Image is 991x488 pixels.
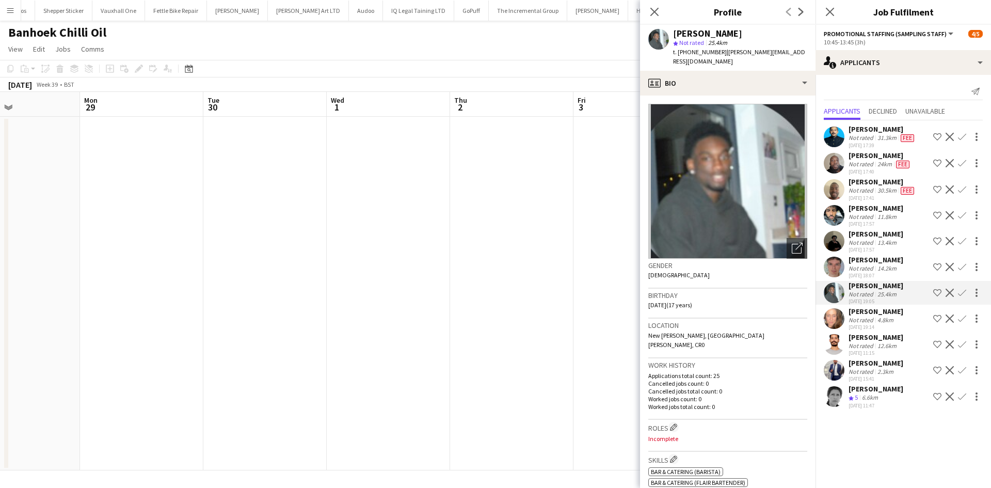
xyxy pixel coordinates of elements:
div: 14.2km [875,264,899,272]
div: Not rated [849,368,875,375]
span: 25.4km [706,39,729,46]
a: Comms [77,42,108,56]
p: Incomplete [648,435,807,443]
span: Thu [454,96,467,105]
h3: Skills [648,454,807,465]
button: Shepper Sticker [35,1,92,21]
div: [PERSON_NAME] [849,177,916,186]
div: Not rated [849,290,875,298]
a: View [4,42,27,56]
div: [PERSON_NAME] [849,333,903,342]
div: [PERSON_NAME] [849,229,903,239]
div: [PERSON_NAME] [849,281,903,290]
span: Jobs [55,44,71,54]
span: [DATE] (17 years) [648,301,692,309]
span: Applicants [824,107,860,115]
div: [PERSON_NAME] [849,124,916,134]
div: [PERSON_NAME] [849,255,903,264]
div: [PERSON_NAME] [849,203,903,213]
div: 2.3km [875,368,896,375]
div: Not rated [849,239,875,246]
span: Comms [81,44,104,54]
button: The Incremental Group [489,1,567,21]
div: [PERSON_NAME] [849,151,912,160]
div: Crew has different fees then in role [899,134,916,142]
div: Not rated [849,316,875,324]
div: [DATE] 18:07 [849,272,903,279]
div: Not rated [849,264,875,272]
span: t. [PHONE_NUMBER] [673,48,727,56]
button: GoPuff [454,1,489,21]
div: Not rated [849,134,875,142]
h3: Profile [640,5,816,19]
span: New [PERSON_NAME], [GEOGRAPHIC_DATA][PERSON_NAME], CR0 [648,332,764,349]
div: [DATE] 19:14 [849,324,903,330]
span: Bar & Catering (Barista) [651,468,721,476]
div: [DATE] 19:05 [849,298,903,305]
span: Mon [84,96,98,105]
span: 1 [329,101,344,113]
div: [PERSON_NAME] [849,384,903,393]
span: 30 [206,101,219,113]
a: Jobs [51,42,75,56]
div: 25.4km [875,290,899,298]
div: [DATE] 17:57 [849,221,903,227]
span: 2 [453,101,467,113]
div: Not rated [849,213,875,221]
div: [DATE] 11:47 [849,402,903,409]
span: | [PERSON_NAME][EMAIL_ADDRESS][DOMAIN_NAME] [673,48,805,65]
h3: Job Fulfilment [816,5,991,19]
p: Applications total count: 25 [648,372,807,380]
span: [DEMOGRAPHIC_DATA] [648,271,710,279]
div: [DATE] [8,80,32,90]
span: 4/5 [968,30,983,38]
div: Applicants [816,50,991,75]
p: Cancelled jobs total count: 0 [648,387,807,395]
span: Promotional Staffing (Sampling Staff) [824,30,947,38]
div: 6.6km [860,393,880,402]
p: Cancelled jobs count: 0 [648,380,807,387]
button: Vauxhall One [92,1,145,21]
button: [PERSON_NAME] Art LTD [268,1,349,21]
button: IQ Legal Taining LTD [383,1,454,21]
div: [DATE] 17:57 [849,246,903,253]
a: Edit [29,42,49,56]
span: Not rated [679,39,704,46]
div: [DATE] 17:39 [849,142,916,149]
p: Worked jobs count: 0 [648,395,807,403]
div: Not rated [849,160,875,168]
span: Fee [901,187,914,195]
span: 5 [855,393,858,401]
div: [DATE] 15:41 [849,375,903,382]
span: Unavailable [905,107,945,115]
div: Not rated [849,186,875,195]
span: Edit [33,44,45,54]
span: Bar & Catering (Flair Bartender) [651,479,745,486]
h3: Roles [648,422,807,433]
div: 13.4km [875,239,899,246]
button: Fettle Bike Repair [145,1,207,21]
button: [PERSON_NAME] [567,1,628,21]
h3: Location [648,321,807,330]
div: 11.8km [875,213,899,221]
h3: Gender [648,261,807,270]
div: Not rated [849,342,875,350]
div: Crew has different fees then in role [894,160,912,168]
h3: Birthday [648,291,807,300]
span: Week 39 [34,81,60,88]
h1: Banhoek Chilli Oil [8,25,106,40]
span: Declined [869,107,897,115]
div: [DATE] 17:40 [849,168,912,175]
div: [PERSON_NAME] [849,358,903,368]
h3: Work history [648,360,807,370]
div: 12.6km [875,342,899,350]
span: 29 [83,101,98,113]
div: BST [64,81,74,88]
div: 10:45-13:45 (3h) [824,38,983,46]
div: [DATE] 11:15 [849,350,903,356]
span: 3 [576,101,586,113]
span: Fee [901,134,914,142]
img: Crew avatar or photo [648,104,807,259]
div: 31.3km [875,134,899,142]
button: Audoo [349,1,383,21]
